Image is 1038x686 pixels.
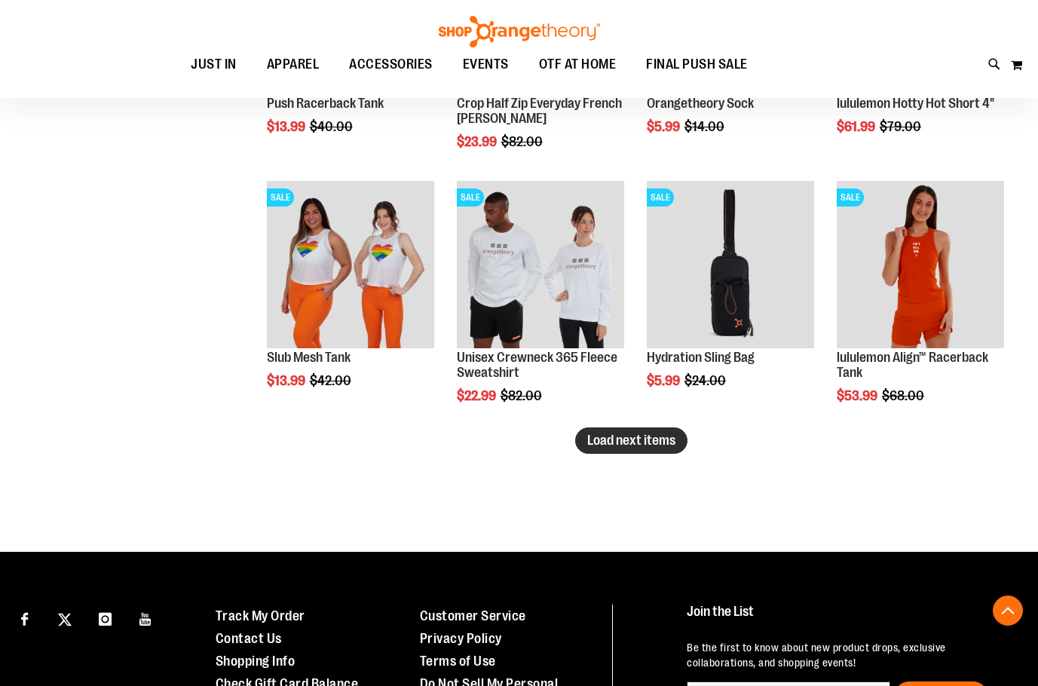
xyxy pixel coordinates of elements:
[647,373,682,388] span: $5.99
[310,373,354,388] span: $42.00
[267,181,434,348] img: Product image for Slub Mesh Tank
[587,433,675,448] span: Load next items
[647,181,814,351] a: Product image for Hydration Sling BagSALE
[463,47,509,81] span: EVENTS
[687,605,1010,632] h4: Join the List
[837,388,880,403] span: $53.99
[52,605,78,631] a: Visit our X page
[837,181,1004,348] img: Product image for lululemon Align™ Racerback Tank
[449,173,632,442] div: product
[501,388,544,403] span: $82.00
[448,47,524,82] a: EVENTS
[133,605,159,631] a: Visit our Youtube page
[216,608,305,623] a: Track My Order
[647,96,754,111] a: Orangetheory Sock
[646,47,748,81] span: FINAL PUSH SALE
[349,47,433,81] span: ACCESSORIES
[252,47,335,82] a: APPAREL
[829,173,1012,442] div: product
[457,134,499,149] span: $23.99
[647,181,814,348] img: Product image for Hydration Sling Bag
[639,173,822,427] div: product
[457,388,498,403] span: $22.99
[524,47,632,82] a: OTF AT HOME
[575,427,687,454] button: Load next items
[58,613,72,626] img: Twitter
[837,350,988,380] a: lululemon Align™ Racerback Tank
[457,96,622,126] a: Crop Half Zip Everyday French [PERSON_NAME]
[267,47,320,81] span: APPAREL
[267,119,308,134] span: $13.99
[539,47,617,81] span: OTF AT HOME
[501,134,545,149] span: $82.00
[457,181,624,351] a: Product image for Unisex Crewneck 365 Fleece SweatshirtSALE
[457,188,484,207] span: SALE
[837,119,877,134] span: $61.99
[684,373,728,388] span: $24.00
[216,654,295,669] a: Shopping Info
[216,631,282,646] a: Contact Us
[837,188,864,207] span: SALE
[267,96,384,111] a: Push Racerback Tank
[647,350,755,365] a: Hydration Sling Bag
[420,654,496,669] a: Terms of Use
[647,188,674,207] span: SALE
[993,596,1023,626] button: Back To Top
[647,119,682,134] span: $5.99
[191,47,237,81] span: JUST IN
[176,47,252,82] a: JUST IN
[687,640,1010,670] p: Be the first to know about new product drops, exclusive collaborations, and shopping events!
[92,605,118,631] a: Visit our Instagram page
[420,608,526,623] a: Customer Service
[837,181,1004,351] a: Product image for lululemon Align™ Racerback TankSALE
[11,605,38,631] a: Visit our Facebook page
[420,631,502,646] a: Privacy Policy
[267,350,351,365] a: Slub Mesh Tank
[310,119,355,134] span: $40.00
[457,350,617,380] a: Unisex Crewneck 365 Fleece Sweatshirt
[837,96,994,111] a: lululemon Hotty Hot Short 4"
[684,119,727,134] span: $14.00
[631,47,763,81] a: FINAL PUSH SALE
[436,16,602,47] img: Shop Orangetheory
[457,181,624,348] img: Product image for Unisex Crewneck 365 Fleece Sweatshirt
[267,373,308,388] span: $13.99
[259,173,442,427] div: product
[880,119,923,134] span: $79.00
[882,388,926,403] span: $68.00
[334,47,448,82] a: ACCESSORIES
[267,188,294,207] span: SALE
[267,181,434,351] a: Product image for Slub Mesh TankSALE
